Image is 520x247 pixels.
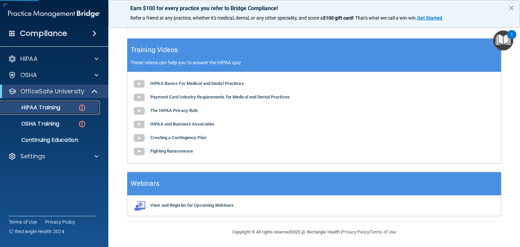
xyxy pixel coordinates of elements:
[4,104,60,111] p: HIPAA Training
[8,152,99,160] a: Settings
[511,35,513,43] div: 1
[353,15,417,21] span: ! That's what we call a win-win.
[8,87,98,95] a: OfficeSafe University
[323,15,353,21] strong: $100 gift card
[150,81,244,86] b: HIPAA Basics For Medical and Dental Practices
[342,229,369,234] a: Privacy Policy
[8,55,99,63] a: HIPAA
[417,15,442,21] strong: Get Started
[132,77,146,91] img: gray_youtube_icon.38fcd6cc.png
[132,131,146,145] img: gray_youtube_icon.38fcd6cc.png
[131,44,178,56] h5: Training Videos
[130,5,498,12] p: Earn $100 for every practice you refer to Bridge Compliance!
[20,152,45,160] p: Settings
[78,120,86,128] img: danger-circle.6113f641.png
[493,30,513,50] button: Open Resource Center, 1 new notification
[132,201,146,211] img: webinarIcon.c7ebbf15.png
[20,29,67,38] h4: Compliance
[20,87,84,95] p: OfficeSafe University
[4,137,97,143] p: Continuing Education
[131,178,159,189] h5: Webinars
[150,121,214,127] b: HIPAA and Business Associates
[132,104,146,118] img: gray_youtube_icon.38fcd6cc.png
[150,94,290,99] b: Payment Card Industry Requirements for Medical and Dental Practices
[508,2,515,13] button: Close
[20,71,37,79] p: OSHA
[150,135,206,140] b: Creating a Contingency Plan
[132,118,146,131] img: gray_youtube_icon.38fcd6cc.png
[20,55,38,63] p: HIPAA
[132,91,146,104] img: gray_youtube_icon.38fcd6cc.png
[8,7,100,21] img: PMB logo
[370,229,396,234] a: Terms of Use
[4,120,59,127] p: OSHA Training
[9,219,37,225] a: Terms of Use
[150,149,193,154] b: Fighting Ransomware
[417,15,443,21] a: Get Started
[8,71,99,79] a: OSHA
[150,108,198,113] b: The HIPAA Privacy Rule
[131,60,498,65] p: These videos can help you to answer the HIPAA quiz
[78,104,86,112] img: danger-circle.6113f641.png
[132,145,146,158] img: gray_youtube_icon.38fcd6cc.png
[191,221,438,243] div: Copyright © All rights reserved 2025 @ Rectangle Health | |
[45,219,75,225] a: Privacy Policy
[150,203,234,208] b: View and Register for Upcoming Webinars
[9,228,64,235] span: Ⓒ Rectangle Health 2024
[130,15,323,21] span: Refer a friend at any practice, whether it's medical, dental, or any other speciality, and score a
